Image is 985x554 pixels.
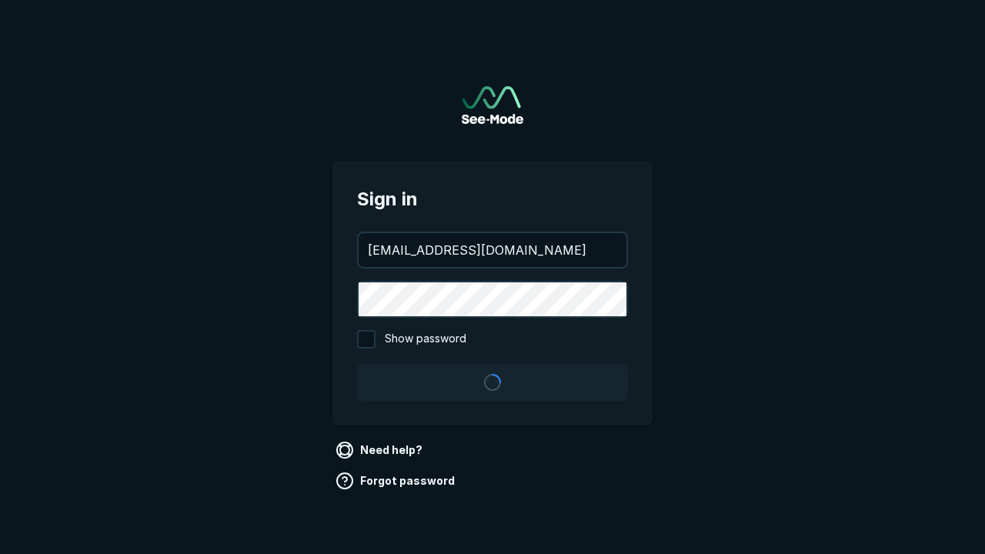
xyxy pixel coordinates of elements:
span: Show password [385,330,466,349]
a: Go to sign in [462,86,523,124]
img: See-Mode Logo [462,86,523,124]
span: Sign in [357,185,628,213]
a: Forgot password [332,469,461,493]
input: your@email.com [359,233,626,267]
a: Need help? [332,438,429,462]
